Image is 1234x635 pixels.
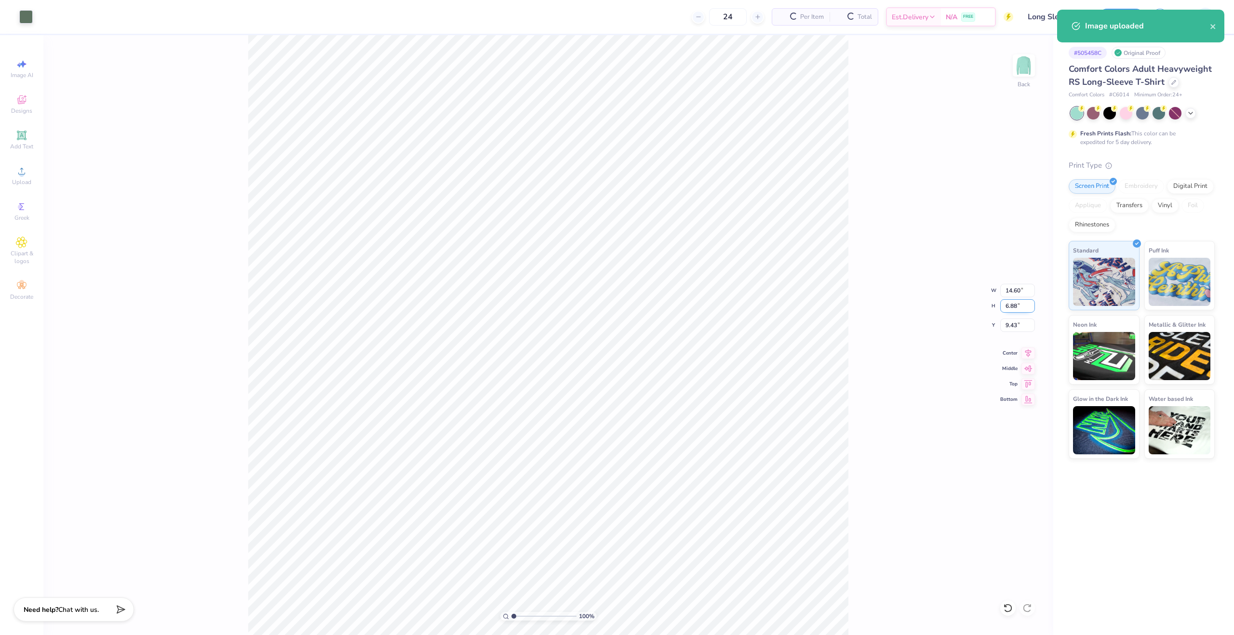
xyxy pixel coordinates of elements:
[1000,396,1018,403] span: Bottom
[946,12,957,22] span: N/A
[1080,130,1131,137] strong: Fresh Prints Flash:
[1073,332,1135,380] img: Neon Ink
[1167,179,1214,194] div: Digital Print
[24,605,58,614] strong: Need help?
[1069,63,1212,88] span: Comfort Colors Adult Heavyweight RS Long-Sleeve T-Shirt
[1069,160,1215,171] div: Print Type
[892,12,928,22] span: Est. Delivery
[709,8,747,26] input: – –
[1014,56,1033,75] img: Back
[1085,20,1210,32] div: Image uploaded
[1134,91,1182,99] span: Minimum Order: 24 +
[1000,381,1018,387] span: Top
[58,605,99,614] span: Chat with us.
[1069,198,1107,213] div: Applique
[963,13,973,20] span: FREE
[858,12,872,22] span: Total
[1073,258,1135,306] img: Standard
[1210,20,1217,32] button: close
[1080,129,1199,146] div: This color can be expedited for 5 day delivery.
[1118,179,1164,194] div: Embroidery
[1020,7,1091,26] input: Untitled Design
[579,612,594,621] span: 100 %
[12,178,31,186] span: Upload
[1000,365,1018,372] span: Middle
[1149,394,1193,404] span: Water based Ink
[1069,179,1115,194] div: Screen Print
[10,293,33,301] span: Decorate
[1152,198,1179,213] div: Vinyl
[1069,218,1115,232] div: Rhinestones
[1109,91,1129,99] span: # C6014
[1149,258,1211,306] img: Puff Ink
[1110,198,1149,213] div: Transfers
[14,214,29,222] span: Greek
[1149,406,1211,454] img: Water based Ink
[5,250,39,265] span: Clipart & logos
[1000,350,1018,357] span: Center
[1073,319,1097,330] span: Neon Ink
[1069,47,1107,59] div: # 505458C
[1073,394,1128,404] span: Glow in the Dark Ink
[10,143,33,150] span: Add Text
[1073,245,1099,255] span: Standard
[11,107,32,115] span: Designs
[1181,198,1204,213] div: Foil
[1149,245,1169,255] span: Puff Ink
[1069,91,1104,99] span: Comfort Colors
[1073,406,1135,454] img: Glow in the Dark Ink
[11,71,33,79] span: Image AI
[800,12,824,22] span: Per Item
[1149,332,1211,380] img: Metallic & Glitter Ink
[1149,319,1206,330] span: Metallic & Glitter Ink
[1018,80,1030,89] div: Back
[1112,47,1166,59] div: Original Proof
